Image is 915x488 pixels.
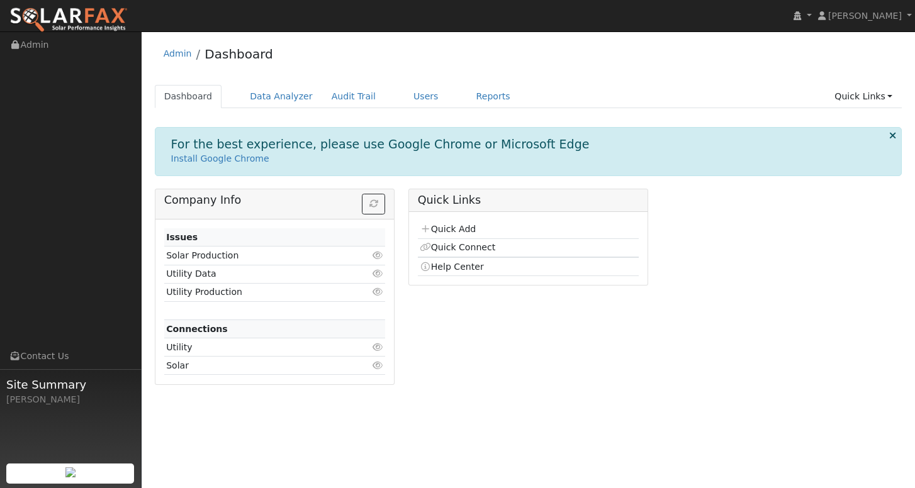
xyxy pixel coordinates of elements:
[164,247,350,265] td: Solar Production
[240,85,322,108] a: Data Analyzer
[825,85,902,108] a: Quick Links
[6,393,135,406] div: [PERSON_NAME]
[372,343,383,352] i: Click to view
[166,324,228,334] strong: Connections
[828,11,902,21] span: [PERSON_NAME]
[372,287,383,296] i: Click to view
[420,224,476,234] a: Quick Add
[420,262,484,272] a: Help Center
[164,194,386,207] h5: Company Info
[166,232,198,242] strong: Issues
[164,338,350,357] td: Utility
[171,137,590,152] h1: For the best experience, please use Google Chrome or Microsoft Edge
[372,251,383,260] i: Click to view
[372,361,383,370] i: Click to view
[322,85,385,108] a: Audit Trail
[404,85,448,108] a: Users
[372,269,383,278] i: Click to view
[205,47,273,62] a: Dashboard
[420,242,495,252] a: Quick Connect
[164,48,192,58] a: Admin
[155,85,222,108] a: Dashboard
[164,265,350,283] td: Utility Data
[164,283,350,301] td: Utility Production
[418,194,639,207] h5: Quick Links
[6,376,135,393] span: Site Summary
[164,357,350,375] td: Solar
[9,7,128,33] img: SolarFax
[171,153,269,164] a: Install Google Chrome
[467,85,520,108] a: Reports
[65,467,76,477] img: retrieve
